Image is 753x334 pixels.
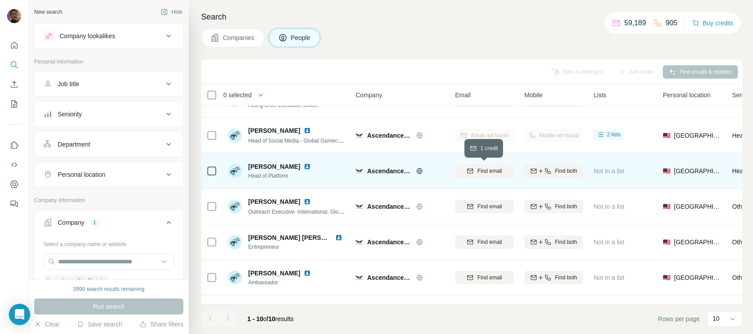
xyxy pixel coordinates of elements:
[356,132,363,139] img: Logo of Ascendance Sdn Bhd
[7,57,21,73] button: Search
[228,235,242,249] img: Avatar
[455,200,514,213] button: Find email
[35,134,183,155] button: Department
[35,212,183,237] button: Company1
[58,218,84,227] div: Company
[35,103,183,125] button: Seniority
[291,33,311,42] span: People
[555,167,577,175] span: Find both
[555,238,577,246] span: Find both
[46,277,97,285] span: Ascendance Sdn Bhd
[7,76,21,92] button: Enrich CSV
[674,202,721,211] span: [GEOGRAPHIC_DATA]
[248,162,300,171] span: [PERSON_NAME]
[34,58,183,66] p: Personal information
[356,167,363,175] img: Logo of Ascendance Sdn Bhd
[663,238,670,247] span: 🇲🇾
[228,270,242,285] img: Avatar
[367,167,412,175] span: Ascendance Sdn Bhd
[247,315,293,322] span: results
[58,140,90,149] div: Department
[674,238,721,247] span: [GEOGRAPHIC_DATA]
[248,234,354,241] span: [PERSON_NAME] [PERSON_NAME]
[524,271,583,284] button: Find both
[732,132,747,139] span: Head
[732,239,748,246] span: Other
[455,235,514,249] button: Find email
[477,203,502,211] span: Find email
[7,96,21,112] button: My lists
[594,91,606,99] span: Lists
[624,18,646,28] p: 59,189
[34,320,59,329] button: Clear
[367,238,412,247] span: Ascendance Sdn Bhd
[248,126,300,135] span: [PERSON_NAME]
[674,167,721,175] span: [GEOGRAPHIC_DATA]
[356,239,363,246] img: Logo of Ascendance Sdn Bhd
[44,237,174,248] div: Select a company name or website
[335,234,342,241] img: LinkedIn logo
[73,285,145,293] div: 3990 search results remaining
[90,219,100,227] div: 1
[477,238,502,246] span: Find email
[7,176,21,192] button: Dashboard
[594,239,624,246] span: Not in a list
[58,110,82,119] div: Seniority
[304,163,311,170] img: LinkedIn logo
[663,131,670,140] span: 🇲🇾
[223,33,255,42] span: Companies
[34,8,62,16] div: New search
[247,315,263,322] span: 1 - 10
[9,304,30,325] div: Open Intercom Messenger
[34,196,183,204] p: Company information
[732,274,748,281] span: Other
[35,73,183,95] button: Job title
[658,314,700,323] span: Rows per page
[263,315,269,322] span: of
[7,37,21,53] button: Quick start
[248,208,416,215] span: Outreach Executive -International, Global Game Changer Summit 2023
[304,270,311,277] img: LinkedIn logo
[58,170,105,179] div: Personal location
[7,196,21,212] button: Feedback
[524,91,543,99] span: Mobile
[248,197,300,206] span: [PERSON_NAME]
[356,274,363,281] img: Logo of Ascendance Sdn Bhd
[477,167,502,175] span: Find email
[7,9,21,23] img: Avatar
[223,91,252,99] span: 0 selected
[524,235,583,249] button: Find both
[674,131,721,140] span: [GEOGRAPHIC_DATA]
[35,25,183,47] button: Company lookalikes
[228,128,242,143] img: Avatar
[248,137,390,144] span: Head of Social Media - Global Gamechangers Summit 2023
[555,203,577,211] span: Find both
[304,198,311,205] img: LinkedIn logo
[228,199,242,214] img: Avatar
[248,269,300,278] span: [PERSON_NAME]
[663,167,670,175] span: 🇲🇾
[367,273,412,282] span: Ascendance Sdn Bhd
[455,164,514,178] button: Find email
[77,320,122,329] button: Save search
[555,274,577,282] span: Find both
[674,273,721,282] span: [GEOGRAPHIC_DATA]
[594,274,624,281] span: Not in a list
[367,202,412,211] span: Ascendance Sdn Bhd
[59,32,115,40] div: Company lookalikes
[663,273,670,282] span: 🇲🇾
[248,102,319,108] span: Acting Chief Executive Officer
[228,164,242,178] img: Avatar
[524,200,583,213] button: Find both
[35,164,183,185] button: Personal location
[356,91,382,99] span: Company
[7,157,21,173] button: Use Surfe API
[455,91,471,99] span: Email
[607,131,621,139] span: 2 lists
[477,274,502,282] span: Find email
[7,137,21,153] button: Use Surfe on LinkedIn
[666,18,678,28] p: 905
[524,164,583,178] button: Find both
[201,11,742,23] h4: Search
[248,278,314,286] span: Ambassador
